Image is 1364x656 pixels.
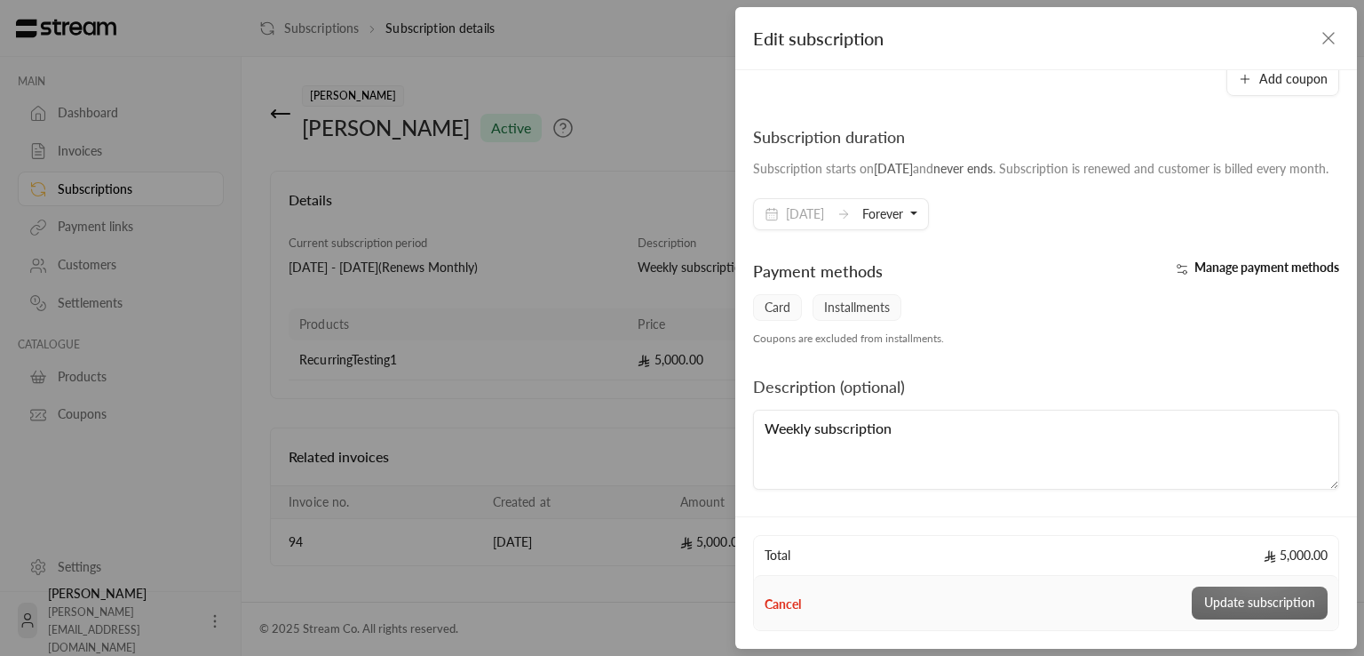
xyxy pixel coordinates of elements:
[813,294,901,321] span: Installments
[753,410,1339,490] textarea: Weekly subscription
[1264,547,1328,564] span: 5,000.00
[874,161,913,176] span: [DATE]
[933,161,993,176] span: never ends
[753,294,802,321] span: Card
[753,28,884,49] span: Edit subscription
[862,206,903,221] span: Forever
[753,160,1328,178] div: Subscription starts on and . Subscription is renewed and customer is billed every month.
[765,596,801,613] button: Cancel
[753,124,1328,149] div: Subscription duration
[744,332,1348,346] div: Coupons are excluded from installments.
[753,374,905,399] div: Description (optional)
[1226,62,1339,96] button: Add coupon
[753,261,883,281] span: Payment methods
[765,547,790,564] span: Total
[1194,260,1339,275] span: Manage payment methods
